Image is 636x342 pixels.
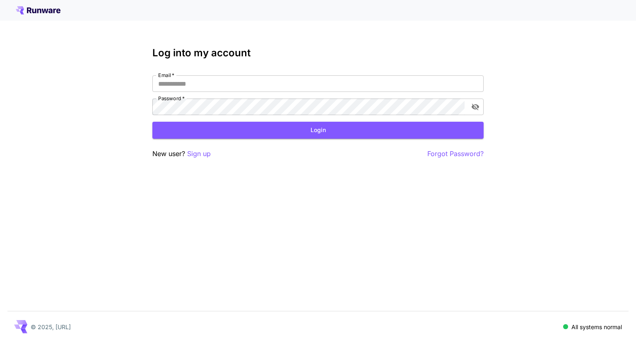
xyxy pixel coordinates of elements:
button: toggle password visibility [468,99,483,114]
button: Sign up [187,149,211,159]
p: New user? [152,149,211,159]
label: Email [158,72,174,79]
label: Password [158,95,185,102]
button: Login [152,122,484,139]
p: All systems normal [571,323,622,331]
p: © 2025, [URL] [31,323,71,331]
button: Forgot Password? [427,149,484,159]
h3: Log into my account [152,47,484,59]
